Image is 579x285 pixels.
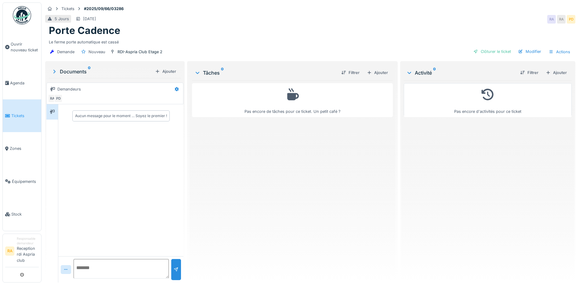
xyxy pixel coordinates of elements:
div: PD [54,94,63,103]
a: Ouvrir nouveau ticket [3,28,41,67]
li: RA [5,246,14,256]
div: Tickets [61,6,74,12]
div: RA [557,15,566,24]
div: Filtrer [339,68,362,77]
div: Actions [546,47,573,56]
div: Demandeurs [57,86,81,92]
span: Zones [10,146,39,151]
div: RDI-Aspria Club Etage 2 [118,49,162,55]
div: Ajouter [364,68,390,77]
div: Nouveau [89,49,105,55]
div: Modifier [516,47,544,56]
div: Ajouter [153,67,179,76]
sup: 0 [221,69,224,76]
a: Tickets [3,99,41,132]
div: 5 Jours [55,16,69,22]
div: Demande [57,49,74,55]
div: Documents [51,68,153,75]
a: RA Responsable demandeurReception rdi Aspria club [5,236,39,267]
li: Reception rdi Aspria club [17,236,39,266]
a: Agenda [3,67,41,99]
div: Clôturer le ticket [471,47,513,56]
span: Agenda [10,80,39,86]
div: Pas encore de tâches pour ce ticket. Un petit café ? [196,86,389,114]
div: Ajouter [543,68,569,77]
sup: 0 [433,69,436,76]
span: Ouvrir nouveau ticket [11,41,39,53]
div: RA [547,15,556,24]
div: RA [48,94,56,103]
div: Pas encore d'activités pour ce ticket [408,86,568,114]
a: Stock [3,198,41,231]
div: Filtrer [518,68,541,77]
div: PD [567,15,575,24]
a: Zones [3,132,41,165]
img: Badge_color-CXgf-gQk.svg [13,6,31,24]
div: Activité [406,69,515,76]
div: Le ferme porte automatique est cassé [49,37,572,45]
div: Aucun message pour le moment … Soyez le premier ! [75,113,167,119]
a: Équipements [3,165,41,198]
div: Tâches [194,69,336,76]
span: Tickets [11,113,39,119]
sup: 0 [88,68,91,75]
span: Équipements [12,179,39,184]
div: Responsable demandeur [17,236,39,246]
h1: Porte Cadence [49,25,120,36]
strong: #2025/09/66/03286 [81,6,126,12]
span: Stock [11,211,39,217]
div: [DATE] [83,16,96,22]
